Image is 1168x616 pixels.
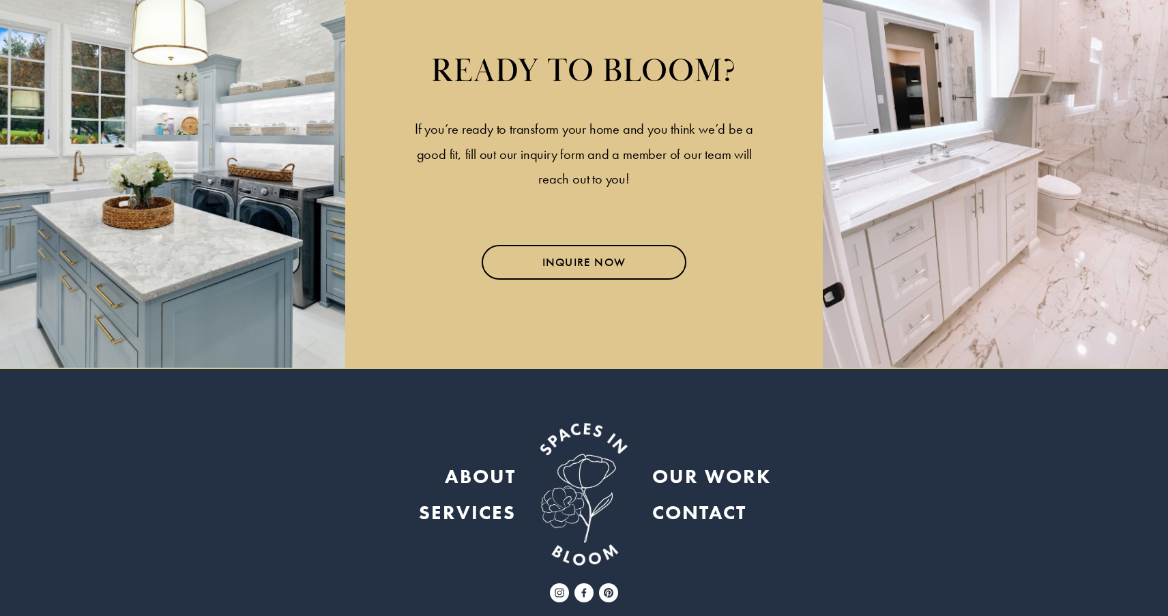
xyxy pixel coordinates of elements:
a: SERVICES [419,495,516,531]
strong: SERVICES [419,500,516,525]
strong: OUR WORK [652,464,771,488]
a: ABOUT [445,458,516,495]
a: OUR WORK [652,458,771,495]
a: Facebook [574,583,594,602]
strong: CONTACT [652,500,746,525]
strong: ABOUT [445,464,516,488]
a: INQUIRE NOW [482,245,686,280]
a: CONTACT [652,495,746,531]
a: Pinterest [599,583,618,602]
p: If you’re ready to transform your home and you think we’d be a good fit, fill out our inquiry for... [413,117,755,192]
h2: READY TO BLOOM? [413,51,755,93]
a: Instagram [550,583,569,602]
